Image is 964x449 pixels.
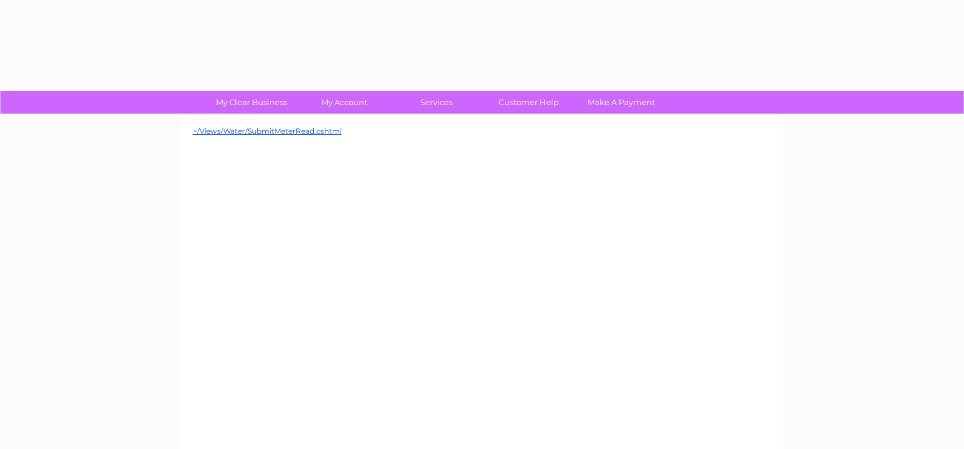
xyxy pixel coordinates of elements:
a: Customer Help [479,91,579,114]
a: ~/Views/Water/SubmitMeterRead.cshtml [193,126,342,135]
a: My Account [294,91,394,114]
a: Make A Payment [571,91,671,114]
a: Services [386,91,487,114]
a: My Clear Business [201,91,302,114]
